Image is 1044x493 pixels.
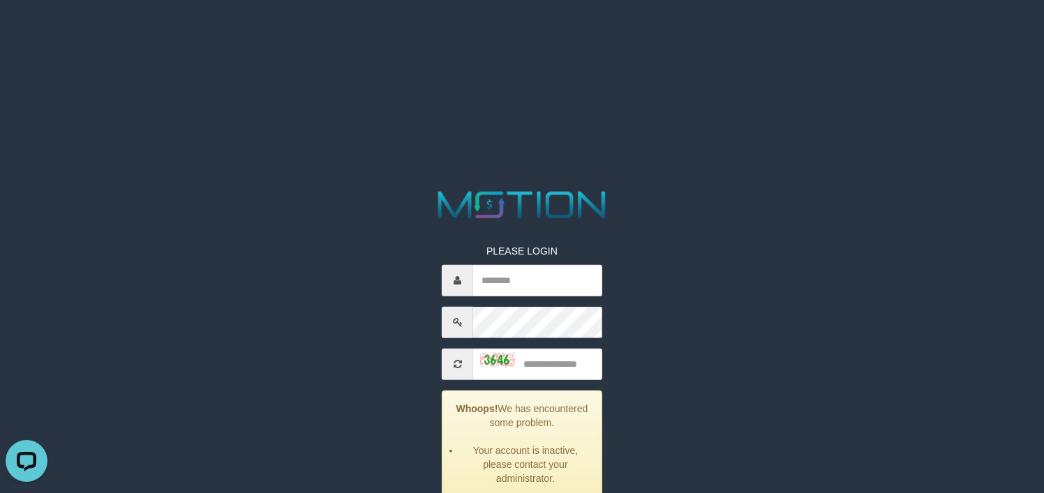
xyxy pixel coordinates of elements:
li: Your account is inactive, please contact your administrator. [460,443,590,485]
img: MOTION_logo.png [431,187,613,223]
p: PLEASE LOGIN [442,243,602,257]
strong: Whoops! [456,402,498,414]
img: captcha [480,353,515,367]
button: Open LiveChat chat widget [6,6,47,47]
